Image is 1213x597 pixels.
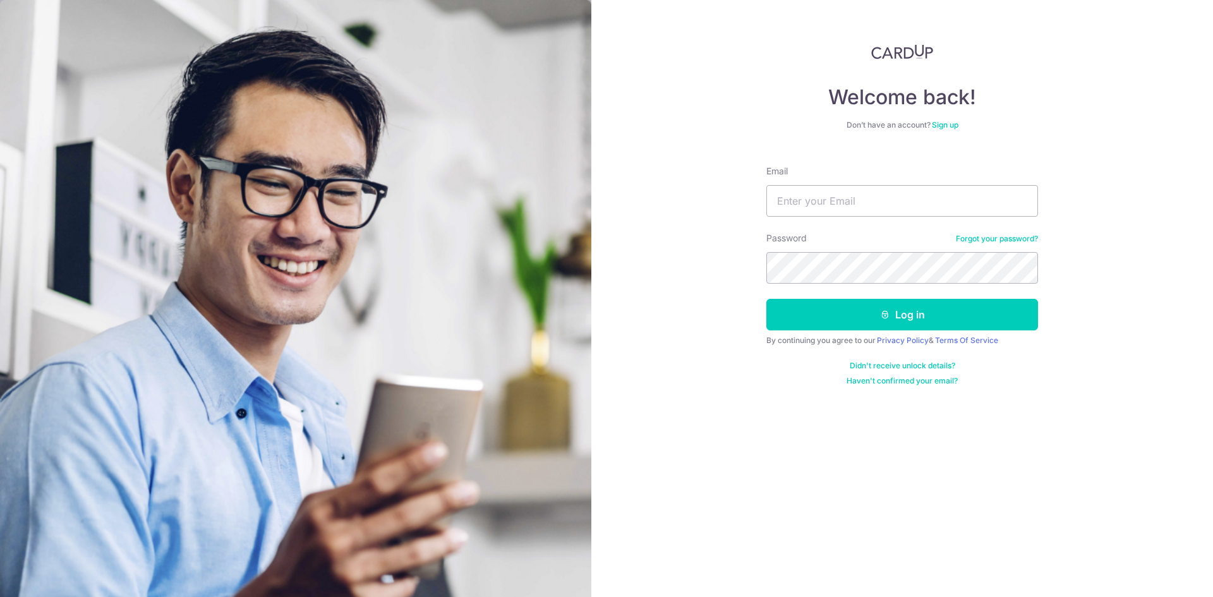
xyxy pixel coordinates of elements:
[766,232,807,244] label: Password
[766,120,1038,130] div: Don’t have an account?
[877,335,929,345] a: Privacy Policy
[847,376,958,386] a: Haven't confirmed your email?
[766,165,788,178] label: Email
[766,185,1038,217] input: Enter your Email
[766,335,1038,346] div: By continuing you agree to our &
[766,299,1038,330] button: Log in
[956,234,1038,244] a: Forgot your password?
[766,85,1038,110] h4: Welcome back!
[935,335,998,345] a: Terms Of Service
[850,361,955,371] a: Didn't receive unlock details?
[871,44,933,59] img: CardUp Logo
[932,120,958,130] a: Sign up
